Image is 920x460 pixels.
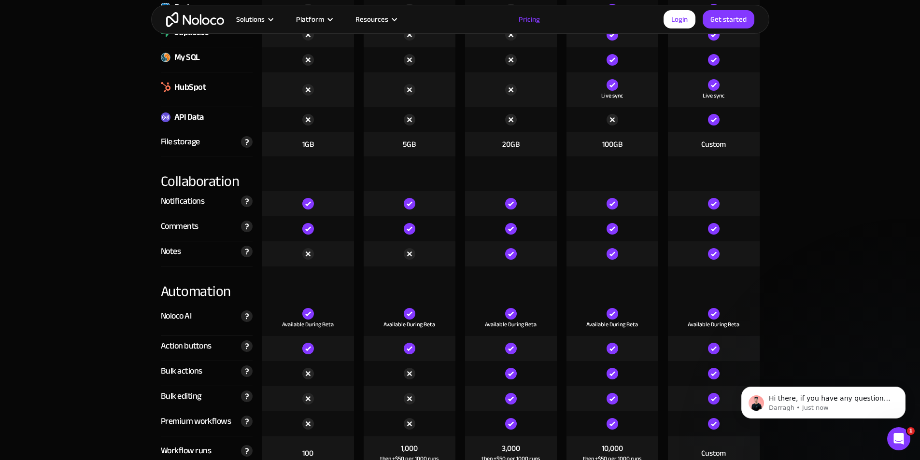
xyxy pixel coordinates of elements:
div: 10,000 [602,443,623,454]
div: Resources [343,13,408,26]
div: Live sync [601,91,623,100]
div: Resources [355,13,388,26]
div: Workflow runs [161,444,212,458]
div: Notifications [161,194,205,209]
div: Solutions [236,13,265,26]
a: Get started [703,10,754,28]
div: Bulk editing [161,389,201,404]
iframe: Intercom live chat [887,427,910,450]
div: 100 [302,448,313,459]
div: HubSpot [174,80,206,95]
a: home [166,12,224,27]
div: Premium workflows [161,414,231,429]
div: Comments [161,219,198,234]
div: Collaboration [161,156,253,191]
div: 1,000 [401,443,418,454]
div: Custom [701,448,726,459]
div: Action buttons [161,339,212,353]
div: File storage [161,135,200,149]
div: 5GB [403,139,416,150]
iframe: Intercom notifications message [727,366,920,434]
div: Available During Beta [282,320,334,329]
div: Noloco AI [161,309,192,323]
div: 20GB [502,139,520,150]
div: Available During Beta [383,320,435,329]
a: Pricing [507,13,552,26]
div: Custom [701,139,726,150]
div: API Data [174,110,204,125]
div: Platform [296,13,324,26]
div: Platform [284,13,343,26]
div: Supabase [174,25,209,40]
div: My SQL [174,50,200,65]
div: Automation [161,266,253,301]
div: Bulk actions [161,364,202,378]
div: 100GB [602,139,623,150]
a: Login [664,10,695,28]
div: Available During Beta [586,320,638,329]
div: Live sync [703,91,724,100]
div: Solutions [224,13,284,26]
div: 1GB [302,139,314,150]
div: Available During Beta [688,320,739,329]
div: Notes [161,244,181,259]
div: 3,000 [502,443,520,454]
span: 1 [907,427,915,435]
div: Available During Beta [485,320,537,329]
